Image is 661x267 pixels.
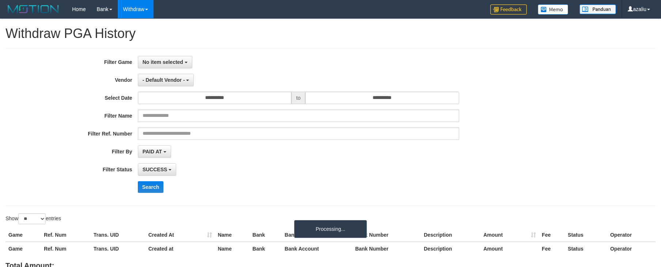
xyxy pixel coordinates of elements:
[607,242,656,255] th: Operator
[146,242,215,255] th: Created at
[138,56,192,68] button: No item selected
[143,59,183,65] span: No item selected
[291,92,305,104] span: to
[91,242,146,255] th: Trans. UID
[5,242,41,255] th: Game
[480,242,539,255] th: Amount
[41,242,91,255] th: Ref. Num
[146,228,215,242] th: Created At
[215,228,250,242] th: Name
[539,242,565,255] th: Fee
[352,228,421,242] th: Bank Number
[579,4,616,14] img: panduan.png
[143,149,162,155] span: PAID AT
[421,228,480,242] th: Description
[5,26,656,41] h1: Withdraw PGA History
[215,242,250,255] th: Name
[138,145,171,158] button: PAID AT
[282,242,352,255] th: Bank Account
[5,213,61,224] label: Show entries
[565,228,607,242] th: Status
[490,4,527,15] img: Feedback.jpg
[282,228,352,242] th: Bank Account
[607,228,656,242] th: Operator
[41,228,91,242] th: Ref. Num
[480,228,539,242] th: Amount
[138,163,177,176] button: SUCCESS
[539,228,565,242] th: Fee
[5,4,61,15] img: MOTION_logo.png
[18,213,46,224] select: Showentries
[352,242,421,255] th: Bank Number
[294,220,367,238] div: Processing...
[538,4,569,15] img: Button%20Memo.svg
[143,167,167,172] span: SUCCESS
[250,242,282,255] th: Bank
[5,228,41,242] th: Game
[143,77,185,83] span: - Default Vendor -
[91,228,146,242] th: Trans. UID
[138,181,164,193] button: Search
[138,74,194,86] button: - Default Vendor -
[565,242,607,255] th: Status
[250,228,282,242] th: Bank
[421,242,480,255] th: Description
